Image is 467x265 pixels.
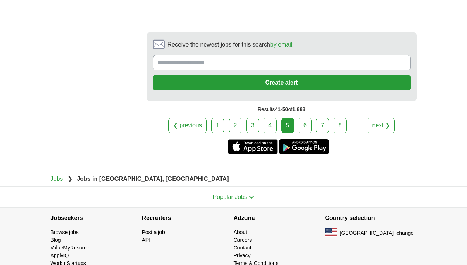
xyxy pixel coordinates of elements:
a: About [234,229,247,235]
div: Results of [147,101,417,118]
a: Jobs [51,176,63,182]
a: API [142,237,151,243]
a: Contact [234,245,251,251]
span: 1,888 [292,106,305,112]
span: [GEOGRAPHIC_DATA] [340,229,394,237]
a: ❮ previous [168,118,207,133]
a: next ❯ [368,118,395,133]
button: Create alert [153,75,411,90]
a: by email [270,41,292,48]
a: 4 [264,118,277,133]
span: 41-50 [275,106,288,112]
a: 1 [211,118,224,133]
a: Post a job [142,229,165,235]
div: 5 [281,118,294,133]
a: 7 [316,118,329,133]
a: 2 [229,118,242,133]
span: Receive the newest jobs for this search : [168,40,294,49]
a: Blog [51,237,61,243]
a: 6 [299,118,312,133]
a: Get the iPhone app [228,139,278,154]
strong: Jobs in [GEOGRAPHIC_DATA], [GEOGRAPHIC_DATA] [77,176,229,182]
a: Privacy [234,252,251,258]
span: ❯ [68,176,72,182]
span: Popular Jobs [213,194,247,200]
a: Get the Android app [279,139,329,154]
img: toggle icon [249,196,254,199]
a: ValueMyResume [51,245,90,251]
a: ApplyIQ [51,252,69,258]
a: 3 [246,118,259,133]
a: Browse jobs [51,229,79,235]
img: US flag [325,228,337,237]
div: ... [350,118,364,133]
a: Careers [234,237,252,243]
a: 8 [334,118,347,133]
button: change [396,229,413,237]
h4: Country selection [325,208,417,228]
